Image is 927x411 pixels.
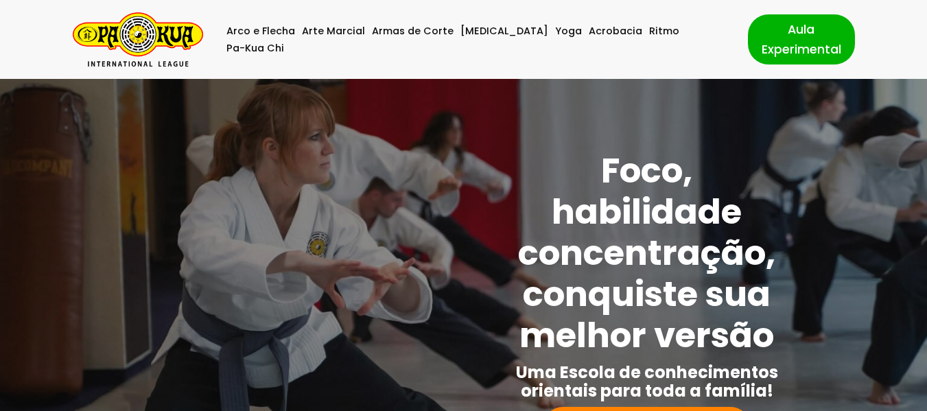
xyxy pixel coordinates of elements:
[516,361,778,402] strong: Uma Escola de conhecimentos orientais para toda a família!
[73,12,203,67] a: Pa-Kua Brasil Uma Escola de conhecimentos orientais para toda a família. Foco, habilidade concent...
[589,23,642,40] a: Acrobacia
[649,23,679,40] a: Ritmo
[460,23,548,40] a: [MEDICAL_DATA]
[748,14,855,64] a: Aula Experimental
[555,23,582,40] a: Yoga
[224,23,727,57] div: Menu primário
[302,23,365,40] a: Arte Marcial
[226,23,295,40] a: Arco e Flecha
[518,146,775,360] strong: Foco, habilidade concentração, conquiste sua melhor versão
[226,40,284,57] a: Pa-Kua Chi
[372,23,454,40] a: Armas de Corte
